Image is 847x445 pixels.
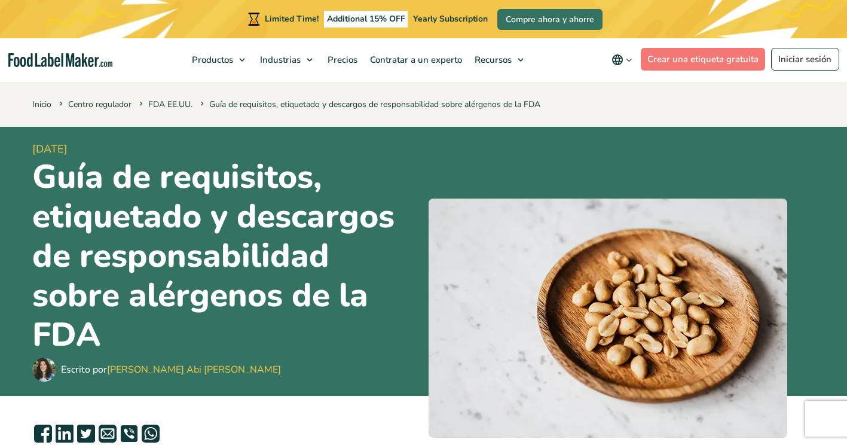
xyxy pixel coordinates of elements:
[188,54,234,66] span: Productos
[32,358,56,382] img: Maria Abi Hanna - Etiquetadora de alimentos
[324,54,359,66] span: Precios
[107,363,281,376] a: [PERSON_NAME] Abi [PERSON_NAME]
[413,13,488,25] span: Yearly Subscription
[497,9,603,30] a: Compre ahora y ahorre
[366,54,463,66] span: Contratar a un experto
[32,141,419,157] span: [DATE]
[322,38,361,81] a: Precios
[771,48,839,71] a: Iniciar sesión
[68,99,132,110] a: Centro regulador
[256,54,302,66] span: Industrias
[324,11,408,28] span: Additional 15% OFF
[641,48,766,71] a: Crear una etiqueta gratuita
[148,99,192,110] a: FDA EE.UU.
[32,99,51,110] a: Inicio
[198,99,540,110] span: Guía de requisitos, etiquetado y descargos de responsabilidad sobre alérgenos de la FDA
[61,362,281,377] div: Escrito por
[254,38,319,81] a: Industrias
[32,157,419,355] h1: Guía de requisitos, etiquetado y descargos de responsabilidad sobre alérgenos de la FDA
[471,54,513,66] span: Recursos
[186,38,251,81] a: Productos
[265,13,319,25] span: Limited Time!
[364,38,466,81] a: Contratar a un experto
[469,38,530,81] a: Recursos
